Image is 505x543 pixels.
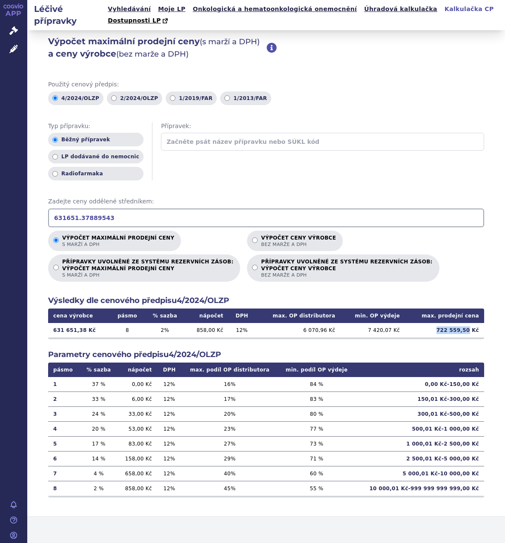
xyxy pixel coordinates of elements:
[155,3,188,15] a: Moje LP
[356,481,484,496] td: 10 000,01 Kč - 999 999 999 999,00 Kč
[157,392,182,406] td: 12 %
[62,241,174,248] span: s marží a DPH
[356,421,484,436] td: 500,01 Kč - 1 000,00 Kč
[48,451,80,466] td: 6
[157,363,182,377] th: DPH
[52,154,58,160] input: LP dodávané do nemocnic
[278,481,356,496] td: 55 %
[80,436,117,451] td: 17 %
[220,91,271,105] label: 1/2013/FAR
[117,377,157,392] td: 0,00 Kč
[181,466,278,481] td: 40 %
[52,137,58,143] input: Běžný přípravek
[356,436,484,451] td: 1 000,01 Kč - 2 500,00 Kč
[52,95,58,101] input: 4/2024/OLZP
[62,272,233,278] span: s marží a DPH
[261,235,336,248] p: Výpočet ceny výrobce
[181,421,278,436] td: 23 %
[340,309,405,323] th: min. OP výdeje
[157,436,182,451] td: 12 %
[117,392,157,406] td: 6,00 Kč
[356,406,484,421] td: 300,01 Kč - 500,00 Kč
[261,265,432,272] strong: VÝPOČET CENY VÝROBCE
[252,265,258,270] input: PŘÍPRAVKY UVOLNĚNÉ ZE SYSTÉMU REZERVNÍCH ZÁSOB:VÝPOČET CENY VÝROBCEbez marže a DPH
[261,241,336,248] span: bez marže a DPH
[48,197,484,206] span: Zadejte ceny oddělené středníkem:
[255,309,340,323] th: max. OP distributora
[80,481,117,496] td: 2 %
[117,406,157,421] td: 33,00 Kč
[105,15,172,27] a: Dostupnosti LP
[110,309,145,323] th: pásmo
[157,481,182,496] td: 12 %
[278,451,356,466] td: 71 %
[53,237,59,243] input: Výpočet maximální prodejní cenys marží a DPH
[442,3,496,15] a: Kalkulačka CP
[145,309,185,323] th: % sazba
[117,466,157,481] td: 658,00 Kč
[117,421,157,436] td: 53,00 Kč
[181,436,278,451] td: 27 %
[48,295,484,306] h2: Výsledky dle cenového předpisu 4/2024/OLZP
[181,363,278,377] th: max. podíl OP distributora
[48,363,80,377] th: pásmo
[157,466,182,481] td: 12 %
[340,323,405,337] td: 7 420,07 Kč
[80,451,117,466] td: 14 %
[278,466,356,481] td: 60 %
[108,17,161,24] span: Dostupnosti LP
[62,235,174,248] p: Výpočet maximální prodejní ceny
[356,466,484,481] td: 5 000,01 Kč - 10 000,00 Kč
[48,309,110,323] th: cena výrobce
[278,421,356,436] td: 77 %
[80,377,117,392] td: 37 %
[48,122,143,131] span: Typ přípravku:
[80,406,117,421] td: 24 %
[48,167,143,180] label: Radiofarmaka
[278,436,356,451] td: 73 %
[105,3,153,15] a: Vyhledávání
[53,265,59,270] input: PŘÍPRAVKY UVOLNĚNÉ ZE SYSTÉMU REZERVNÍCH ZÁSOB:VÝPOČET MAXIMÁLNÍ PRODEJNÍ CENYs marží a DPH
[190,3,360,15] a: Onkologická a hematoonkologická onemocnění
[157,377,182,392] td: 12 %
[110,323,145,337] td: 8
[48,406,80,421] td: 3
[229,309,255,323] th: DPH
[48,392,80,406] td: 2
[185,323,229,337] td: 858,00 Kč
[278,392,356,406] td: 83 %
[48,91,103,105] label: 4/2024/OLZP
[48,80,484,89] span: Použitý cenový předpis:
[255,323,340,337] td: 6 070,96 Kč
[356,392,484,406] td: 150,01 Kč - 300,00 Kč
[261,259,432,278] p: PŘÍPRAVKY UVOLNĚNÉ ZE SYSTÉMU REZERVNÍCH ZÁSOB:
[48,481,80,496] td: 8
[181,406,278,421] td: 20 %
[181,451,278,466] td: 29 %
[62,265,233,272] strong: VÝPOČET MAXIMÁLNÍ PRODEJNÍ CENY
[80,421,117,436] td: 20 %
[52,171,58,177] input: Radiofarmaka
[157,451,182,466] td: 12 %
[261,272,432,278] span: bez marže a DPH
[405,323,484,337] td: 722 559,50 Kč
[161,133,484,151] input: Začněte psát název přípravku nebo SÚKL kód
[48,349,484,360] h2: Parametry cenového předpisu 4/2024/OLZP
[166,91,217,105] label: 1/2019/FAR
[181,377,278,392] td: 16 %
[181,481,278,496] td: 45 %
[161,122,484,131] span: Přípravek:
[157,421,182,436] td: 12 %
[80,363,117,377] th: % sazba
[278,377,356,392] td: 84 %
[48,150,143,163] label: LP dodávané do nemocnic
[116,49,189,59] span: (bez marže a DPH)
[181,392,278,406] td: 17 %
[80,392,117,406] td: 33 %
[356,451,484,466] td: 2 500,01 Kč - 5 000,00 Kč
[356,377,484,392] td: 0,00 Kč - 150,00 Kč
[62,259,233,278] p: PŘÍPRAVKY UVOLNĚNÉ ZE SYSTÉMU REZERVNÍCH ZÁSOB:
[157,406,182,421] td: 12 %
[48,209,484,227] input: Zadejte ceny oddělené středníkem
[278,406,356,421] td: 80 %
